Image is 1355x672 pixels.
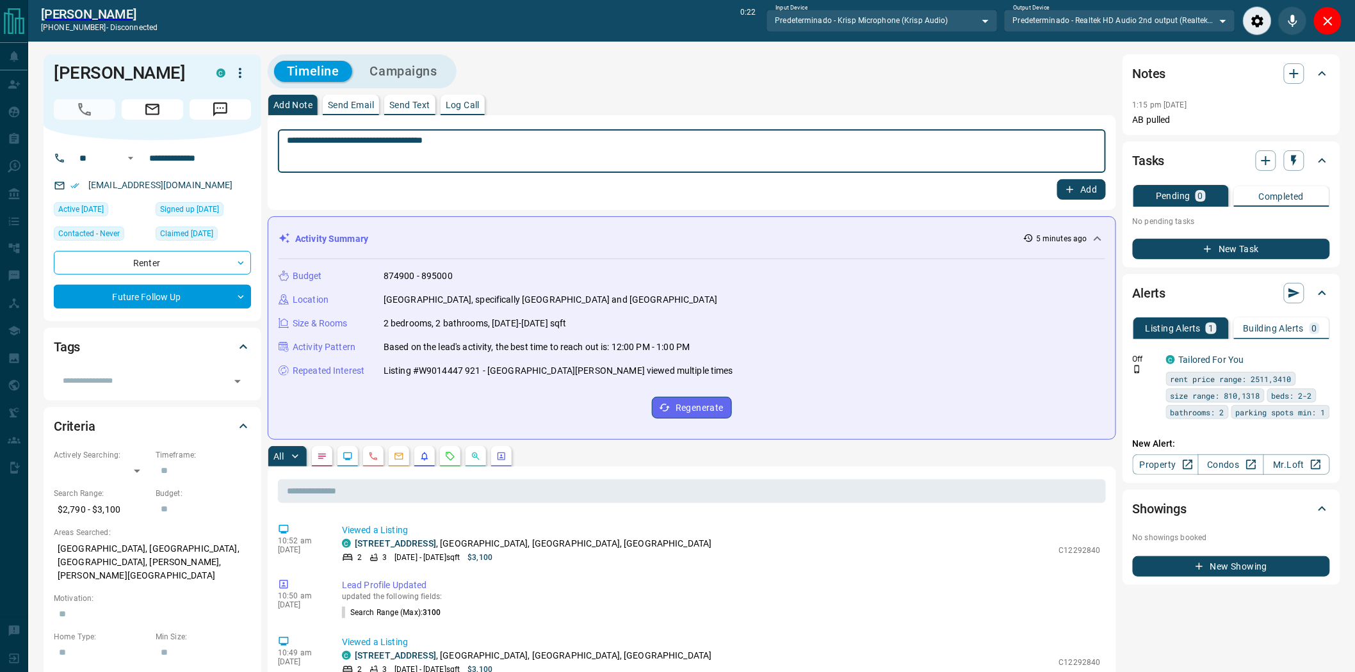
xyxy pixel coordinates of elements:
[295,232,368,246] p: Activity Summary
[156,488,251,499] p: Budget:
[342,524,1101,537] p: Viewed a Listing
[1259,192,1304,201] p: Completed
[41,22,158,33] p: [PHONE_NUMBER] -
[1133,499,1187,519] h2: Showings
[70,181,79,190] svg: Email Verified
[389,100,430,109] p: Send Text
[54,527,251,538] p: Areas Searched:
[160,203,219,216] span: Signed up [DATE]
[1004,10,1235,31] div: Predeterminado - Realtek HD Audio 2nd output (Realtek(R) Audio)
[1133,150,1165,171] h2: Tasks
[278,657,323,666] p: [DATE]
[419,451,430,461] svg: Listing Alerts
[1133,63,1166,84] h2: Notes
[1171,406,1224,419] span: bathrooms: 2
[652,397,732,419] button: Regenerate
[1133,532,1330,543] p: No showings booked
[156,227,251,244] div: Wed Sep 11 2024
[54,411,251,442] div: Criteria
[355,650,436,660] a: [STREET_ADDRESS]
[278,591,323,600] p: 10:50 am
[54,449,149,461] p: Actively Searching:
[58,227,120,240] span: Contacted - Never
[293,317,348,330] p: Size & Rooms
[278,545,323,554] p: [DATE]
[342,539,351,548] div: condos.ca
[471,451,481,461] svg: Opportunities
[156,449,251,461] p: Timeframe:
[293,293,329,307] p: Location
[317,451,327,461] svg: Notes
[190,99,251,120] span: Message
[1272,389,1312,402] span: beds: 2-2
[279,227,1105,251] div: Activity Summary5 minutes ago
[775,4,808,12] label: Input Device
[88,180,233,190] a: [EMAIL_ADDRESS][DOMAIN_NAME]
[357,552,362,563] p: 2
[293,340,355,354] p: Activity Pattern
[1133,283,1166,303] h2: Alerts
[293,364,364,378] p: Repeated Interest
[156,202,251,220] div: Mon Jul 29 2024
[1013,4,1050,12] label: Output Device
[274,61,352,82] button: Timeline
[54,63,197,83] h1: [PERSON_NAME]
[1133,278,1330,308] div: Alerts
[293,269,322,283] p: Budget
[382,552,387,563] p: 3
[278,600,323,609] p: [DATE]
[41,6,158,22] h2: [PERSON_NAME]
[355,537,712,550] p: , [GEOGRAPHIC_DATA], [GEOGRAPHIC_DATA], [GEOGRAPHIC_DATA]
[1236,406,1326,419] span: parking spots min: 1
[496,451,507,461] svg: Agent Actions
[1133,212,1330,231] p: No pending tasks
[740,6,756,35] p: 0:22
[1133,454,1199,475] a: Property
[328,100,374,109] p: Send Email
[54,332,251,362] div: Tags
[1198,191,1203,200] p: 0
[1198,454,1264,475] a: Condos
[767,10,998,31] div: Predeterminado - Krisp Microphone (Krisp Audio)
[54,285,251,308] div: Future Follow Up
[342,607,441,618] p: Search Range (Max) :
[1312,324,1317,333] p: 0
[1171,372,1292,385] span: rent price range: 2511,3410
[54,593,251,604] p: Motivation:
[445,451,455,461] svg: Requests
[1313,6,1342,35] div: Close
[110,23,158,32] span: disconnected
[368,451,378,461] svg: Calls
[342,651,351,660] div: condos.ca
[1133,365,1142,374] svg: Push Notification Only
[54,337,80,357] h2: Tags
[1133,493,1330,524] div: Showings
[1146,324,1201,333] p: Listing Alerts
[1156,191,1190,200] p: Pending
[58,203,104,216] span: Active [DATE]
[357,61,450,82] button: Campaigns
[384,317,567,330] p: 2 bedrooms, 2 bathrooms, [DATE]-[DATE] sqft
[273,452,284,461] p: All
[278,648,323,657] p: 10:49 am
[342,592,1101,601] p: updated the following fields:
[394,552,460,563] p: [DATE] - [DATE] sqft
[160,227,213,240] span: Claimed [DATE]
[54,202,149,220] div: Fri Jul 25 2025
[1133,145,1330,176] div: Tasks
[1133,58,1330,89] div: Notes
[54,538,251,586] p: [GEOGRAPHIC_DATA], [GEOGRAPHIC_DATA], [GEOGRAPHIC_DATA], [PERSON_NAME], [PERSON_NAME][GEOGRAPHIC_...
[423,608,441,617] span: 3100
[1263,454,1329,475] a: Mr.Loft
[54,99,115,120] span: Call
[1133,239,1330,259] button: New Task
[384,364,733,378] p: Listing #W9014447 921 - [GEOGRAPHIC_DATA][PERSON_NAME] viewed multiple times
[384,340,690,354] p: Based on the lead's activity, the best time to reach out is: 12:00 PM - 1:00 PM
[122,99,183,120] span: Email
[1057,179,1106,200] button: Add
[229,372,247,390] button: Open
[54,488,149,499] p: Search Range:
[342,579,1101,592] p: Lead Profile Updated
[355,538,436,548] a: [STREET_ADDRESS]
[1059,657,1101,668] p: C12292840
